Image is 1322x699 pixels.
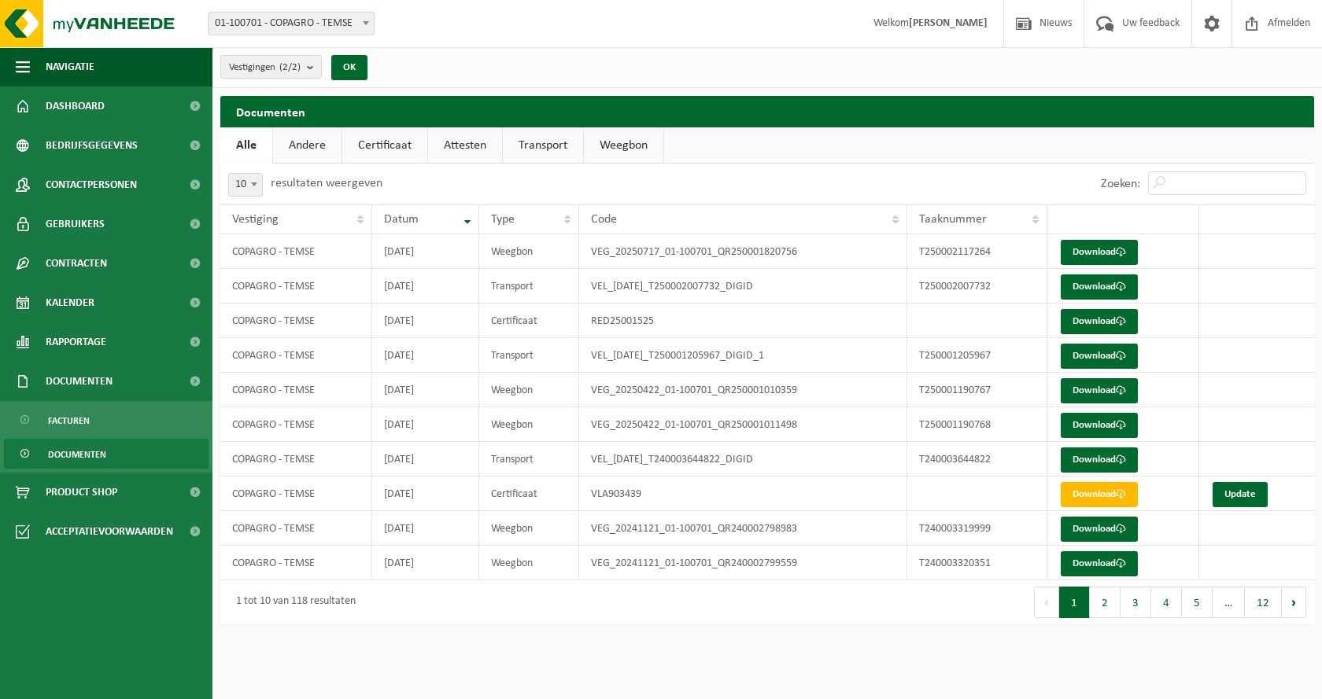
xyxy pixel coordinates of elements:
[579,511,907,546] td: VEG_20241121_01-100701_QR240002798983
[46,244,107,283] span: Contracten
[907,407,1047,442] td: T250001190768
[479,234,578,269] td: Weegbon
[220,546,372,580] td: COPAGRO - TEMSE
[428,127,502,164] a: Attesten
[919,213,987,226] span: Taaknummer
[503,127,583,164] a: Transport
[907,338,1047,373] td: T250001205967
[579,407,907,442] td: VEG_20250422_01-100701_QR250001011498
[229,174,262,196] span: 10
[46,47,94,86] span: Navigatie
[372,269,479,304] td: [DATE]
[579,546,907,580] td: VEG_20241121_01-100701_QR240002799559
[479,546,578,580] td: Weegbon
[907,511,1047,546] td: T240003319999
[1061,447,1138,473] a: Download
[1061,240,1138,265] a: Download
[1059,587,1090,618] button: 1
[1061,517,1138,542] a: Download
[279,62,301,72] count: (2/2)
[1090,587,1121,618] button: 2
[4,439,209,469] a: Documenten
[372,546,479,580] td: [DATE]
[208,12,375,35] span: 01-100701 - COPAGRO - TEMSE
[46,512,173,551] span: Acceptatievoorwaarden
[479,476,578,511] td: Certificaat
[372,304,479,338] td: [DATE]
[372,511,479,546] td: [DATE]
[46,283,94,322] span: Kalender
[372,442,479,476] td: [DATE]
[273,127,342,164] a: Andere
[1034,587,1059,618] button: Previous
[1061,482,1138,507] a: Download
[909,17,988,29] strong: [PERSON_NAME]
[479,511,578,546] td: Weegbon
[232,213,279,226] span: Vestiging
[48,440,106,469] span: Documenten
[907,269,1047,304] td: T250002007732
[1151,587,1182,618] button: 4
[372,234,479,269] td: [DATE]
[1101,178,1140,190] label: Zoeken:
[907,373,1047,407] td: T250001190767
[46,204,105,244] span: Gebruikers
[46,86,105,126] span: Dashboard
[1061,309,1138,334] a: Download
[46,165,137,204] span: Contactpersonen
[1213,482,1268,507] a: Update
[220,127,272,164] a: Alle
[220,442,372,476] td: COPAGRO - TEMSE
[228,173,263,197] span: 10
[342,127,427,164] a: Certificaat
[491,213,515,226] span: Type
[331,55,367,80] button: OK
[220,234,372,269] td: COPAGRO - TEMSE
[209,13,374,35] span: 01-100701 - COPAGRO - TEMSE
[1061,551,1138,576] a: Download
[46,362,113,401] span: Documenten
[584,127,663,164] a: Weegbon
[228,588,356,616] div: 1 tot 10 van 118 resultaten
[372,407,479,442] td: [DATE]
[579,476,907,511] td: VLA903439
[1121,587,1151,618] button: 3
[220,511,372,546] td: COPAGRO - TEMSE
[907,442,1047,476] td: T240003644822
[229,56,301,79] span: Vestigingen
[46,473,117,512] span: Product Shop
[579,338,907,373] td: VEL_[DATE]_T250001205967_DIGID_1
[220,55,322,79] button: Vestigingen(2/2)
[479,338,578,373] td: Transport
[384,213,419,226] span: Datum
[907,546,1047,580] td: T240003320351
[579,269,907,304] td: VEL_[DATE]_T250002007732_DIGID
[479,442,578,476] td: Transport
[1213,587,1245,618] span: …
[220,304,372,338] td: COPAGRO - TEMSE
[907,234,1047,269] td: T250002117264
[220,373,372,407] td: COPAGRO - TEMSE
[372,476,479,511] td: [DATE]
[479,304,578,338] td: Certificaat
[579,373,907,407] td: VEG_20250422_01-100701_QR250001010359
[479,407,578,442] td: Weegbon
[48,406,90,436] span: Facturen
[479,269,578,304] td: Transport
[579,304,907,338] td: RED25001525
[220,476,372,511] td: COPAGRO - TEMSE
[1061,274,1138,300] a: Download
[1061,344,1138,369] a: Download
[1282,587,1306,618] button: Next
[1182,587,1213,618] button: 5
[220,407,372,442] td: COPAGRO - TEMSE
[220,338,372,373] td: COPAGRO - TEMSE
[372,338,479,373] td: [DATE]
[579,234,907,269] td: VEG_20250717_01-100701_QR250001820756
[220,269,372,304] td: COPAGRO - TEMSE
[479,373,578,407] td: Weegbon
[372,373,479,407] td: [DATE]
[46,322,106,362] span: Rapportage
[4,405,209,435] a: Facturen
[591,213,617,226] span: Code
